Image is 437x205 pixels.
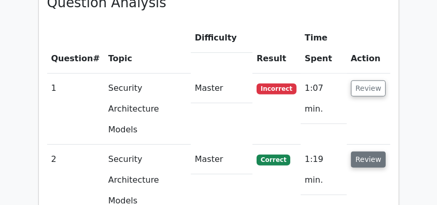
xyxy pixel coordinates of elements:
span: Question [51,53,93,63]
th: Time Spent [301,23,347,74]
button: Review [351,80,386,97]
td: Security Architecture Models [104,74,191,145]
th: # [47,23,104,74]
td: Master [191,145,252,174]
th: Topic [104,23,191,74]
th: Result [252,23,301,74]
td: 1 [47,74,104,145]
td: 1:07 min. [301,74,347,124]
span: Incorrect [257,84,297,94]
td: Master [191,74,252,103]
th: Difficulty [191,23,252,53]
button: Review [351,152,386,168]
td: 1:19 min. [301,145,347,195]
span: Correct [257,155,290,165]
th: Action [347,23,390,74]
